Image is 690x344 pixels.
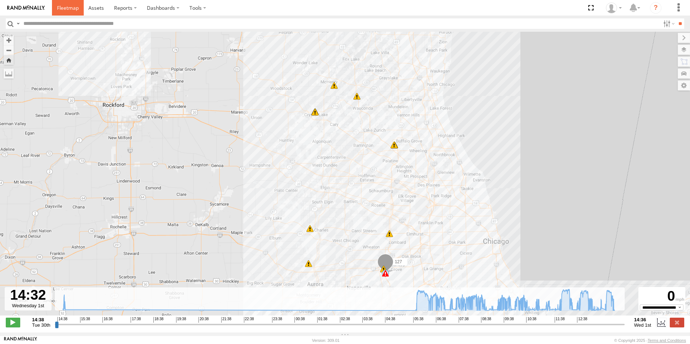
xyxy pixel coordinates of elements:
[331,82,338,89] div: 20
[4,45,14,55] button: Zoom out
[80,317,90,323] span: 15:38
[670,318,684,327] label: Close
[4,337,37,344] a: Visit our Website
[386,230,393,237] div: 8
[32,317,51,322] strong: 14:38
[32,322,51,328] span: Tue 30th Sep 2025
[481,317,491,323] span: 08:38
[526,317,536,323] span: 10:38
[555,317,565,323] span: 11:38
[15,18,21,29] label: Search Query
[4,69,14,79] label: Measure
[353,93,361,100] div: 15
[603,3,624,13] div: Ed Pruneda
[102,317,113,323] span: 16:38
[614,338,686,343] div: © Copyright 2025 -
[413,317,423,323] span: 05:38
[6,318,20,327] label: Play/Stop
[198,317,209,323] span: 20:38
[340,317,350,323] span: 02:38
[648,338,686,343] a: Terms and Conditions
[131,317,141,323] span: 17:38
[306,225,314,232] div: 17
[380,265,387,273] div: 14
[7,5,45,10] img: rand-logo.svg
[153,317,163,323] span: 18:38
[362,317,372,323] span: 03:38
[577,317,587,323] span: 12:38
[244,317,254,323] span: 22:38
[504,317,514,323] span: 09:38
[634,317,651,322] strong: 14:36
[639,288,684,304] div: 0
[4,55,14,65] button: Zoom Home
[650,2,661,14] i: ?
[312,338,340,343] div: Version: 309.01
[459,317,469,323] span: 07:38
[660,18,676,29] label: Search Filter Options
[678,80,690,91] label: Map Settings
[221,317,231,323] span: 21:38
[634,322,651,328] span: Wed 1st Oct 2025
[176,317,186,323] span: 19:38
[57,317,67,323] span: 14:38
[305,260,312,267] div: 79
[395,260,402,265] span: 127
[272,317,282,323] span: 23:38
[4,35,14,45] button: Zoom in
[436,317,446,323] span: 06:38
[317,317,327,323] span: 01:38
[294,317,305,323] span: 00:38
[385,317,395,323] span: 04:38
